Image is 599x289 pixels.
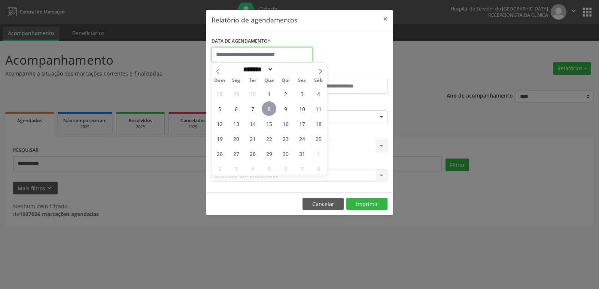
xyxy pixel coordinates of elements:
[245,161,260,176] span: Novembro 4, 2025
[229,161,243,176] span: Novembro 3, 2025
[295,131,309,146] span: Outubro 24, 2025
[262,116,276,131] span: Outubro 15, 2025
[378,10,393,28] button: Close
[310,78,327,83] span: Sáb
[212,116,227,131] span: Outubro 12, 2025
[261,78,277,83] span: Qua
[277,78,294,83] span: Qui
[278,146,293,161] span: Outubro 30, 2025
[212,161,227,176] span: Novembro 2, 2025
[295,146,309,161] span: Outubro 31, 2025
[311,131,326,146] span: Outubro 25, 2025
[212,86,227,101] span: Setembro 28, 2025
[229,101,243,116] span: Outubro 6, 2025
[212,146,227,161] span: Outubro 26, 2025
[245,116,260,131] span: Outubro 14, 2025
[311,101,326,116] span: Outubro 11, 2025
[302,198,344,210] button: Cancelar
[245,86,260,101] span: Setembro 30, 2025
[245,101,260,116] span: Outubro 7, 2025
[240,65,273,73] select: Month
[311,86,326,101] span: Outubro 4, 2025
[212,36,270,47] label: DATA DE AGENDAMENTO
[212,131,227,146] span: Outubro 19, 2025
[245,131,260,146] span: Outubro 21, 2025
[311,146,326,161] span: Novembro 1, 2025
[295,161,309,176] span: Novembro 7, 2025
[262,101,276,116] span: Outubro 8, 2025
[262,131,276,146] span: Outubro 22, 2025
[346,198,387,210] button: Imprimir
[273,65,298,73] input: Year
[278,101,293,116] span: Outubro 9, 2025
[262,146,276,161] span: Outubro 29, 2025
[301,67,387,79] label: ATÉ
[262,86,276,101] span: Outubro 1, 2025
[212,101,227,116] span: Outubro 5, 2025
[311,161,326,176] span: Novembro 8, 2025
[262,161,276,176] span: Novembro 5, 2025
[311,116,326,131] span: Outubro 18, 2025
[278,116,293,131] span: Outubro 16, 2025
[229,131,243,146] span: Outubro 20, 2025
[212,15,297,25] h5: Relatório de agendamentos
[229,146,243,161] span: Outubro 27, 2025
[245,146,260,161] span: Outubro 28, 2025
[212,78,228,83] span: Dom
[294,78,310,83] span: Sex
[229,116,243,131] span: Outubro 13, 2025
[229,86,243,101] span: Setembro 29, 2025
[295,101,309,116] span: Outubro 10, 2025
[278,161,293,176] span: Novembro 6, 2025
[244,78,261,83] span: Ter
[228,78,244,83] span: Seg
[278,131,293,146] span: Outubro 23, 2025
[295,116,309,131] span: Outubro 17, 2025
[278,86,293,101] span: Outubro 2, 2025
[295,86,309,101] span: Outubro 3, 2025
